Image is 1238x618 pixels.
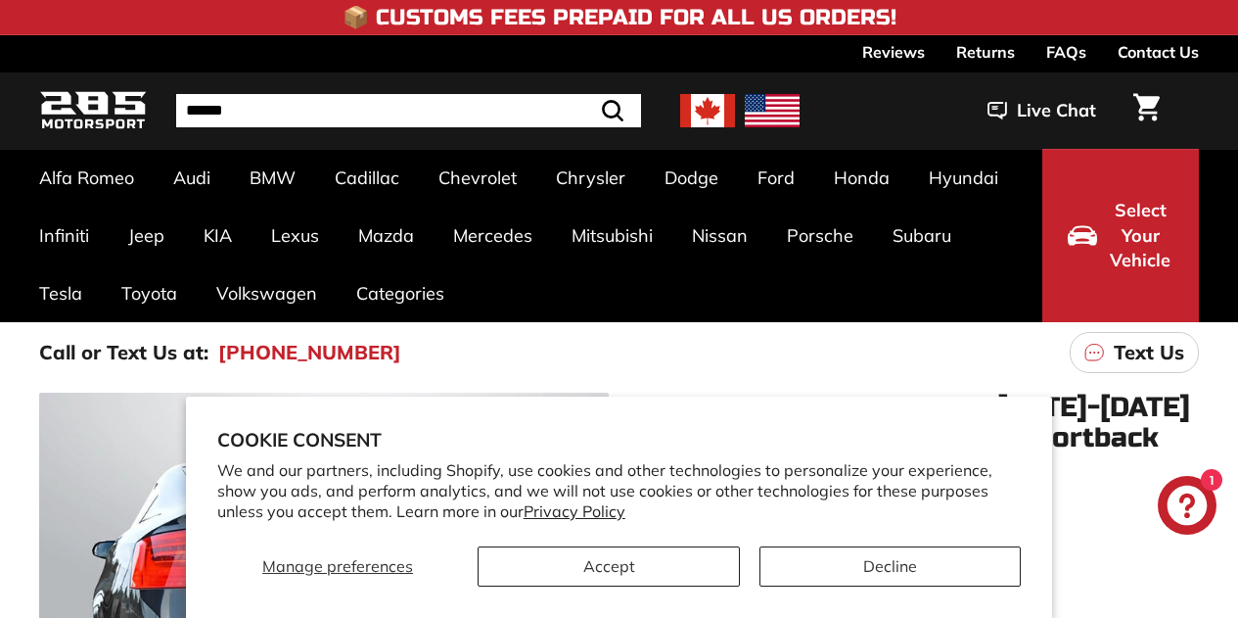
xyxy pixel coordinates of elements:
a: Text Us [1070,332,1199,373]
a: Ford [738,149,814,207]
a: Jeep [109,207,184,264]
h1: OEM Style Trunk Spoiler - [DATE]-[DATE] Audi A5 / A5 S-Line / S5 8T Sportback [630,393,1200,453]
a: Privacy Policy [524,501,625,521]
span: Select Your Vehicle [1107,198,1173,273]
a: Honda [814,149,909,207]
a: Tesla [20,264,102,322]
input: Search [176,94,641,127]
button: Decline [759,547,1021,587]
a: Porsche [767,207,873,264]
inbox-online-store-chat: Shopify online store chat [1152,476,1222,540]
a: Nissan [672,207,767,264]
a: Mazda [339,207,434,264]
a: Volkswagen [197,264,337,322]
a: Toyota [102,264,197,322]
a: Alfa Romeo [20,149,154,207]
a: Cart [1122,77,1171,144]
a: FAQs [1046,35,1086,69]
span: Live Chat [1017,98,1096,123]
a: KIA [184,207,252,264]
a: Chrysler [536,149,645,207]
a: Hyundai [909,149,1018,207]
h2: Cookie consent [217,428,1022,452]
a: Dodge [645,149,738,207]
a: Subaru [873,207,971,264]
a: Returns [956,35,1015,69]
a: Categories [337,264,464,322]
a: Mitsubishi [552,207,672,264]
span: Manage preferences [262,556,413,576]
a: Cadillac [315,149,419,207]
a: Chevrolet [419,149,536,207]
a: Contact Us [1118,35,1199,69]
h4: 📦 Customs Fees Prepaid for All US Orders! [343,6,896,29]
a: BMW [230,149,315,207]
img: Logo_285_Motorsport_areodynamics_components [39,88,147,134]
p: Call or Text Us at: [39,338,208,367]
a: Audi [154,149,230,207]
a: [PHONE_NUMBER] [218,338,401,367]
button: Manage preferences [217,547,459,587]
button: Accept [478,547,739,587]
a: Infiniti [20,207,109,264]
p: Text Us [1114,338,1184,367]
button: Live Chat [962,86,1122,135]
button: Select Your Vehicle [1042,149,1199,322]
p: We and our partners, including Shopify, use cookies and other technologies to personalize your ex... [217,460,1022,521]
a: Reviews [862,35,925,69]
a: Mercedes [434,207,552,264]
a: Lexus [252,207,339,264]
